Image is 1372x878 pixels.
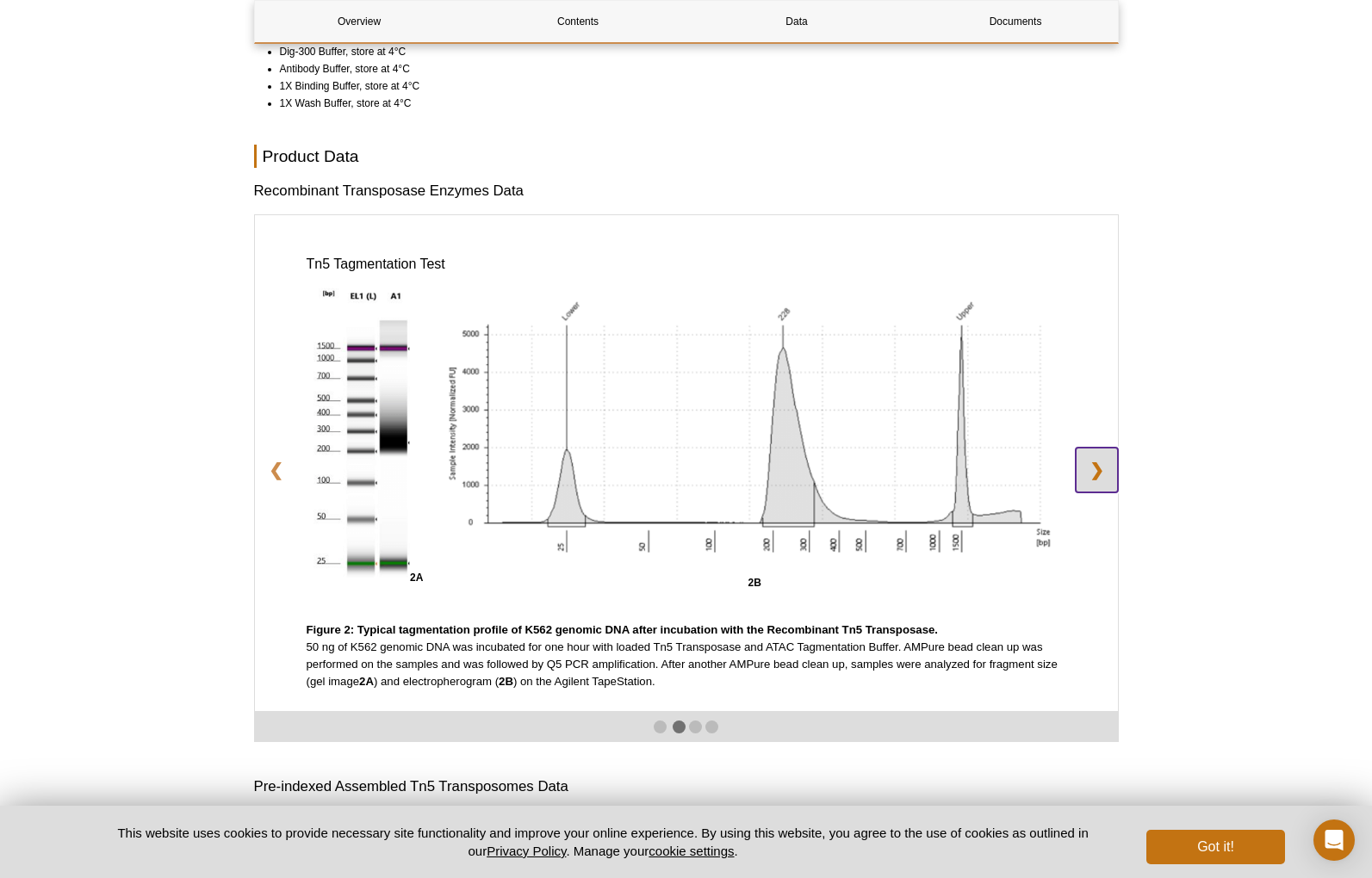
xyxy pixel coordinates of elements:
[88,824,1119,860] p: This website uses cookies to provide necessary site functionality and improve your online experie...
[359,675,374,688] strong: 2A
[280,95,1103,112] li: 1X Wash Buffer, store at 4°C
[410,572,423,584] strong: 2A
[499,675,513,688] strong: 2B
[1313,819,1355,861] div: Open Intercom Messenger
[254,776,1119,797] h3: Pre-indexed Assembled Tn5 Transposomes Data
[487,844,566,858] a: Privacy Policy
[1146,830,1284,864] button: Got it!
[254,181,1119,201] h3: Recombinant Transposase Enzymes Data
[307,623,938,636] strong: Figure 2: Typical tagmentation profile of K562 genomic DNA after incubation with the Recombinant ...
[748,577,761,589] strong: 2B
[649,844,734,858] button: cookie settings
[280,43,1103,60] li: Dig-300 Buffer, store at 4°C
[1076,448,1118,492] a: ❯
[255,1,464,42] a: Overview
[255,448,297,492] a: ❮
[307,254,1066,275] h3: Tn5 Tagmentation Test
[911,1,1121,42] a: Documents
[314,288,410,581] img: Histone H3 PTM Multiplex Data of Histone Abundance in Mouse Tissue.
[280,77,1103,95] li: 1X Binding Buffer, store at 4°C
[280,60,1103,77] li: Antibody Buffer, store at 4°C
[307,621,1066,690] p: 50 ng of K562 genomic DNA was incubated for one hour with loaded Tn5 Transposase and ATAC Tagment...
[692,1,902,42] a: Data
[254,145,1119,168] h2: Product Data
[444,288,1065,569] img: Histone H3 PTM Multiplex Data of Histone Abundance in Mouse Tissue.
[474,1,683,42] a: Contents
